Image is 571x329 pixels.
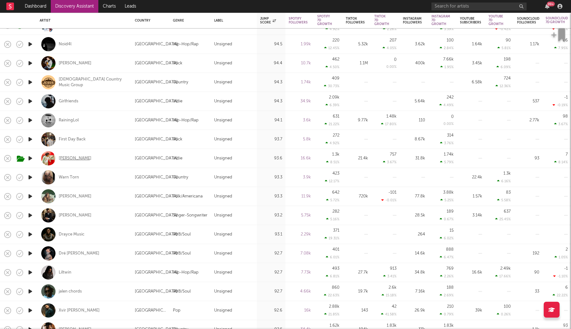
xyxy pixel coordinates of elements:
div: -1.10 % [553,274,568,278]
div: 0.00 % [386,65,397,69]
div: 93.7 [260,136,282,143]
div: 6 [565,286,568,290]
div: 90 [506,38,511,42]
div: 1.62k [330,324,339,328]
div: 0.79 % [440,312,454,316]
div: 12.45 % [324,46,339,50]
div: 2.09k [329,95,339,100]
div: 17.66 % [495,274,511,278]
a: Dré [PERSON_NAME] [59,251,99,256]
div: 1.74k [289,79,311,86]
div: [GEOGRAPHIC_DATA] [135,155,178,162]
div: 7.73k [289,269,311,276]
div: 8.14 % [554,160,568,164]
div: 14.6k [403,250,425,257]
a: [PERSON_NAME] [59,213,91,218]
div: 264 [403,231,425,238]
div: 6.47 % [440,255,454,259]
div: 93.6 [260,155,282,162]
div: Unsigned [214,79,232,86]
div: 92.7 [260,288,282,295]
div: 4.49 % [439,103,454,107]
div: 28.5k [403,212,425,219]
div: 42 [392,305,397,309]
div: 642 [332,190,339,195]
div: Country [135,19,163,23]
div: 6.58k [460,79,482,86]
div: 400k [403,60,425,67]
div: 7.95 % [554,46,568,50]
div: Rock [173,60,182,67]
div: 7.16k [403,288,425,295]
div: Unsigned [214,193,232,200]
div: 3.45k [460,60,482,67]
div: 26.9k [403,307,425,314]
div: Hip-Hop/Rap [173,269,199,276]
div: 94.5 [260,41,282,48]
div: Liltwin [59,270,71,275]
div: R&B/Soul [173,288,191,295]
div: 1.83k [444,324,454,328]
div: Unsigned [214,117,232,124]
a: RainingLol [59,118,79,123]
div: 5.79 % [440,160,454,164]
div: [GEOGRAPHIC_DATA] [135,79,178,86]
div: 83 [506,190,511,195]
div: Unsigned [214,212,232,219]
div: 9.77k [346,117,368,124]
div: 0 [451,115,454,119]
div: Unsigned [214,231,232,238]
div: 2.84 % [440,46,454,50]
div: 8.67k [403,136,425,143]
div: Soundcloud 7D Growth [546,16,568,24]
div: 5.64k [403,98,425,105]
div: 371 [333,229,339,233]
div: 5.8k [289,136,311,143]
div: 493 [332,267,339,271]
div: 401 [332,248,339,252]
a: [PERSON_NAME] [59,194,91,199]
div: 2.69 % [440,293,454,297]
div: 220 [332,38,339,42]
div: [GEOGRAPHIC_DATA] [135,250,178,257]
div: [GEOGRAPHIC_DATA] [135,117,178,124]
a: jalen chords [59,289,82,294]
div: 2.29k [289,231,311,238]
div: 4.92 % [325,27,339,31]
div: 282 [332,210,339,214]
a: Girlfriends [59,99,78,104]
div: 11.9k [289,193,311,200]
div: 0 [394,58,397,62]
div: 93.3 [260,193,282,200]
a: Noid4l [59,42,71,47]
div: [GEOGRAPHIC_DATA] [135,231,178,238]
div: 33 [517,288,539,295]
div: Hip-Hop/Rap [173,117,199,124]
div: [GEOGRAPHIC_DATA] [135,212,178,219]
div: [GEOGRAPHIC_DATA] [135,193,178,200]
div: Soundcloud Followers [517,17,539,24]
div: 99 + [547,2,555,6]
div: 3.67 % [554,122,568,126]
div: [GEOGRAPHIC_DATA] [135,136,178,143]
div: R&B/Soul [173,231,191,238]
div: 189 [447,210,454,214]
a: [PERSON_NAME] [59,156,91,161]
div: 1.83k [387,324,397,328]
div: Hip-Hop/Rap [173,41,199,48]
div: 0.00 % [443,122,454,126]
div: 5.16 % [326,217,339,221]
div: 198 [504,57,511,61]
div: Xvir [PERSON_NAME] [59,308,100,313]
div: 3.67 % [383,160,397,164]
a: Warn Torn [59,175,79,180]
div: [GEOGRAPHIC_DATA] [135,288,178,295]
div: 31.8k [403,155,425,162]
div: 860 [332,286,339,290]
div: Unsigned [214,250,232,257]
div: 94.3 [260,79,282,86]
